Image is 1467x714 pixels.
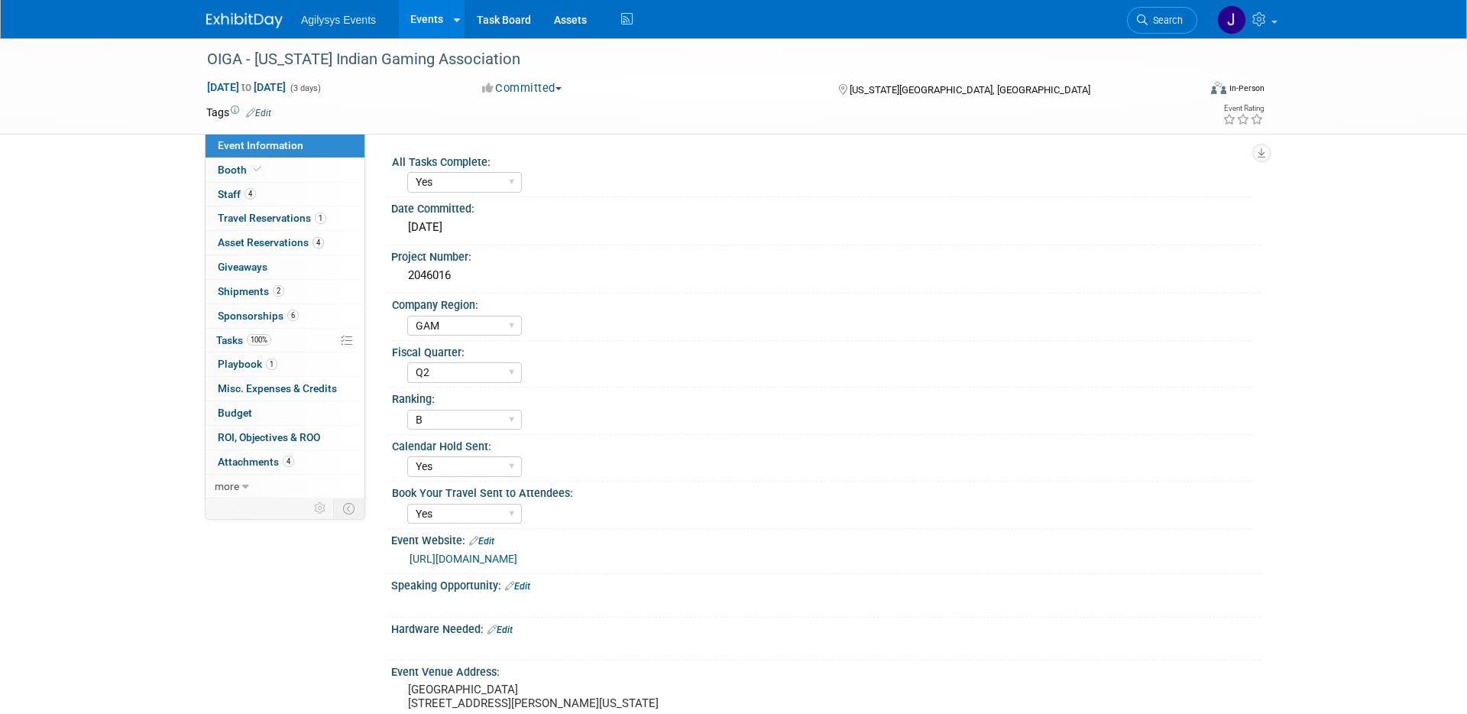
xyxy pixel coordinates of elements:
[246,108,271,118] a: Edit
[283,456,294,467] span: 4
[206,401,364,425] a: Budget
[206,304,364,328] a: Sponsorships6
[206,426,364,449] a: ROI, Objectives & ROO
[392,482,1254,501] div: Book Your Travel Sent to Attendees:
[218,407,252,419] span: Budget
[206,280,364,303] a: Shipments2
[206,183,364,206] a: Staff4
[391,618,1261,638] div: Hardware Needed:
[244,188,256,200] span: 4
[391,660,1261,680] div: Event Venue Address:
[218,382,337,394] span: Misc. Expenses & Credits
[1217,5,1246,34] img: Justin Oram
[850,84,1090,96] span: [US_STATE][GEOGRAPHIC_DATA], [GEOGRAPHIC_DATA]
[206,450,364,474] a: Attachments4
[334,498,365,518] td: Toggle Event Tabs
[403,216,1249,239] div: [DATE]
[287,310,299,321] span: 6
[206,105,271,120] td: Tags
[206,13,283,28] img: ExhibitDay
[273,285,284,297] span: 2
[266,359,277,370] span: 1
[315,213,326,224] span: 1
[206,231,364,255] a: Asset Reservations4
[215,480,239,492] span: more
[403,264,1249,287] div: 2046016
[307,498,334,518] td: Personalize Event Tab Strip
[247,334,271,346] span: 100%
[218,285,284,297] span: Shipments
[218,188,256,200] span: Staff
[239,81,254,93] span: to
[469,536,494,547] a: Edit
[1127,7,1197,34] a: Search
[391,529,1261,549] div: Event Website:
[206,134,364,157] a: Event Information
[391,574,1261,594] div: Speaking Opportunity:
[218,212,326,224] span: Travel Reservations
[487,625,513,635] a: Edit
[392,388,1254,407] div: Ranking:
[218,261,267,273] span: Giveaways
[392,151,1254,170] div: All Tasks Complete:
[206,206,364,230] a: Travel Reservations1
[254,165,261,174] i: Booth reservation complete
[218,164,264,176] span: Booth
[505,581,530,592] a: Edit
[1229,83,1265,94] div: In-Person
[216,334,271,346] span: Tasks
[206,377,364,401] a: Misc. Expenses & Credits
[218,236,324,248] span: Asset Reservations
[202,46,1174,73] div: OIGA - [US_STATE] Indian Gaming Association
[392,294,1254,313] div: Company Region:
[218,358,277,370] span: Playbook
[206,352,364,376] a: Playbook1
[1222,105,1264,112] div: Event Rating
[206,475,364,498] a: more
[218,139,303,151] span: Event Information
[410,553,517,565] a: [URL][DOMAIN_NAME]
[391,245,1261,265] div: Project Number:
[301,14,376,26] span: Agilysys Events
[391,197,1261,216] div: Date Committed:
[1148,15,1183,26] span: Search
[206,158,364,182] a: Booth
[313,237,324,248] span: 4
[1211,82,1226,94] img: Format-Inperson.png
[392,435,1254,454] div: Calendar Hold Sent:
[206,80,287,94] span: [DATE] [DATE]
[218,310,299,322] span: Sponsorships
[218,456,294,468] span: Attachments
[206,255,364,279] a: Giveaways
[477,80,568,96] button: Committed
[1107,80,1265,102] div: Event Format
[392,341,1254,360] div: Fiscal Quarter:
[408,683,737,710] pre: [GEOGRAPHIC_DATA] [STREET_ADDRESS][PERSON_NAME][US_STATE]
[289,83,321,93] span: (3 days)
[206,329,364,352] a: Tasks100%
[218,431,320,443] span: ROI, Objectives & ROO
